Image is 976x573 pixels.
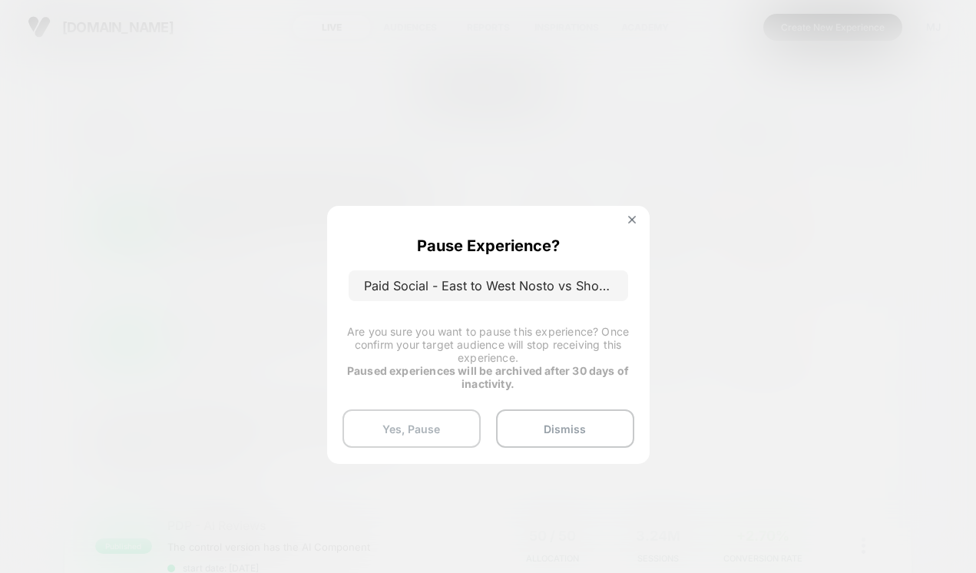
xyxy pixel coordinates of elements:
strong: Paused experiences will be archived after 30 days of inactivity. [347,364,629,390]
button: Dismiss [496,409,634,448]
p: Pause Experience? [417,237,560,255]
p: Paid Social - East to West Nosto vs Shop All [349,270,628,301]
button: Yes, Pause [342,409,481,448]
span: Are you sure you want to pause this experience? Once confirm your target audience will stop recei... [347,325,629,364]
img: close [628,216,636,224]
